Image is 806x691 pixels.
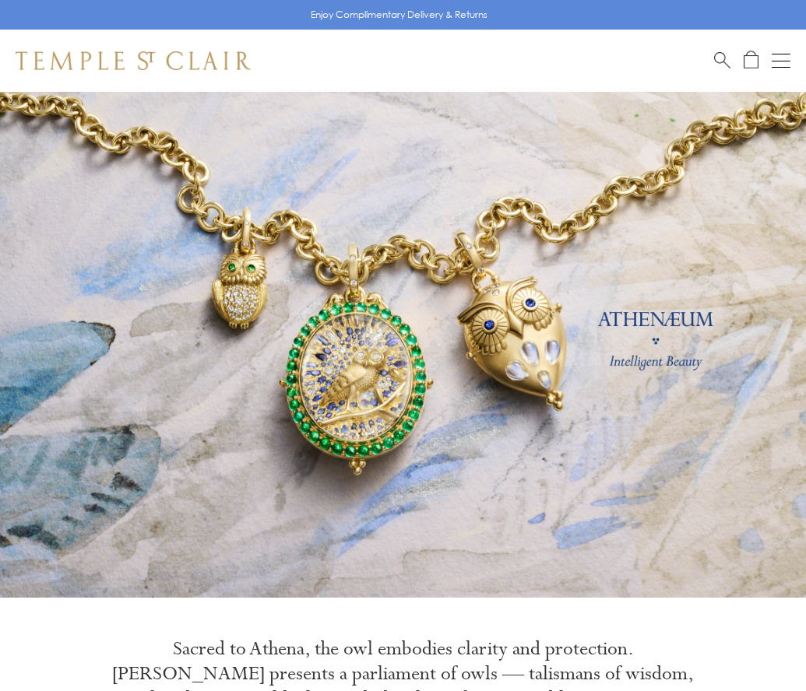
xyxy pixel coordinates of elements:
img: Temple St. Clair [16,51,251,70]
a: Open Shopping Bag [744,51,758,70]
p: Enjoy Complimentary Delivery & Returns [311,7,487,23]
a: Search [714,51,730,70]
button: Open navigation [772,51,790,70]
